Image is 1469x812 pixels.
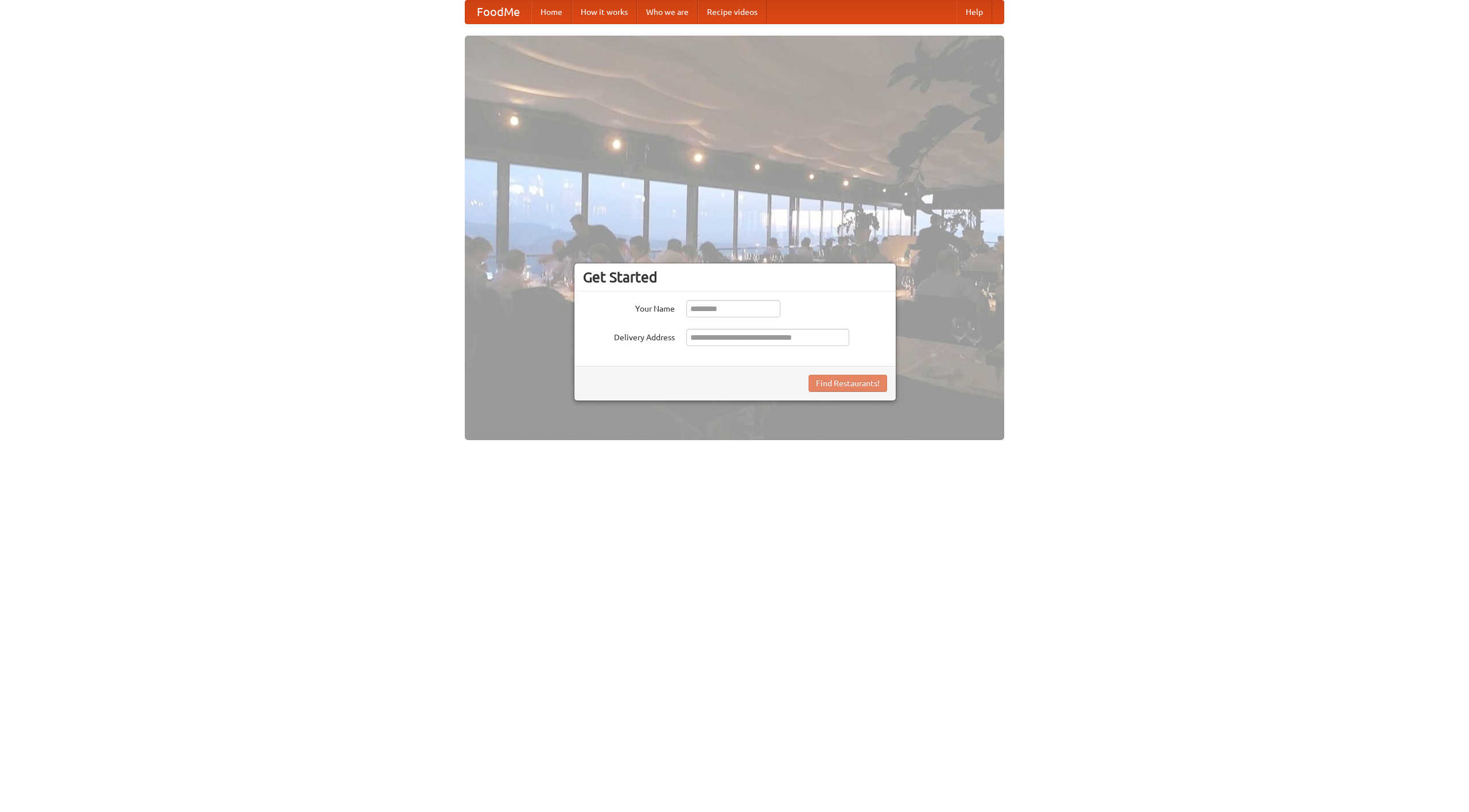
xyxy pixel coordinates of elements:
a: FoodMe [465,1,531,24]
label: Your Name [583,300,675,314]
a: Help [957,1,992,24]
a: Home [531,1,572,24]
a: Recipe videos [698,1,767,24]
a: How it works [572,1,637,24]
a: Who we are [637,1,698,24]
label: Delivery Address [583,329,675,343]
h3: Get Started [583,269,887,286]
button: Find Restaurants! [809,375,887,392]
